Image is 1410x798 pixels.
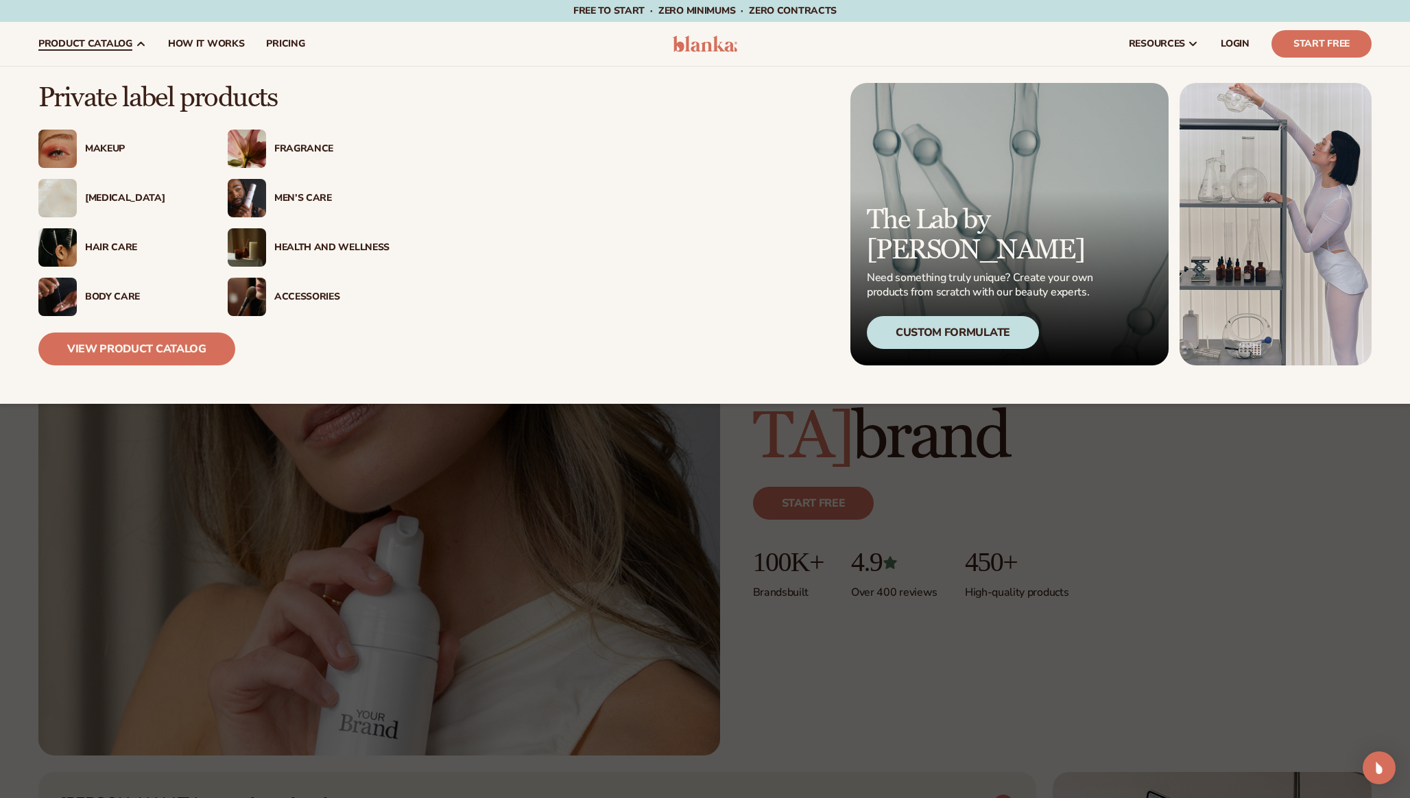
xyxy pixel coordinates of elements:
a: resources [1118,22,1210,66]
p: Private label products [38,83,390,113]
img: Female with glitter eye makeup. [38,130,77,168]
a: Female with glitter eye makeup. Makeup [38,130,200,168]
a: Microscopic product formula. The Lab by [PERSON_NAME] Need something truly unique? Create your ow... [850,83,1169,365]
img: Candles and incense on table. [228,228,266,267]
div: Body Care [85,291,200,303]
a: Female hair pulled back with clips. Hair Care [38,228,200,267]
span: How It Works [168,38,245,49]
a: product catalog [27,22,157,66]
p: Need something truly unique? Create your own products from scratch with our beauty experts. [867,271,1097,300]
div: [MEDICAL_DATA] [85,193,200,204]
img: Pink blooming flower. [228,130,266,168]
div: Makeup [85,143,200,155]
span: LOGIN [1221,38,1250,49]
a: How It Works [157,22,256,66]
a: Female with makeup brush. Accessories [228,278,390,316]
p: The Lab by [PERSON_NAME] [867,205,1097,265]
a: pricing [255,22,315,66]
div: Open Intercom Messenger [1363,751,1396,784]
div: Fragrance [274,143,390,155]
span: resources [1129,38,1185,49]
div: Custom Formulate [867,316,1039,349]
a: Cream moisturizer swatch. [MEDICAL_DATA] [38,179,200,217]
a: View Product Catalog [38,332,235,365]
img: Female hair pulled back with clips. [38,228,77,267]
span: product catalog [38,38,132,49]
img: Cream moisturizer swatch. [38,179,77,217]
div: Hair Care [85,242,200,254]
a: Candles and incense on table. Health And Wellness [228,228,390,267]
img: Male hand applying moisturizer. [38,278,77,316]
a: Start Free [1271,30,1372,58]
img: Female with makeup brush. [228,278,266,316]
img: Male holding moisturizer bottle. [228,179,266,217]
div: Health And Wellness [274,242,390,254]
div: Men’s Care [274,193,390,204]
img: Female in lab with equipment. [1180,83,1372,365]
div: Accessories [274,291,390,303]
a: LOGIN [1210,22,1260,66]
img: logo [673,36,738,52]
a: Pink blooming flower. Fragrance [228,130,390,168]
a: Male hand applying moisturizer. Body Care [38,278,200,316]
span: pricing [266,38,304,49]
span: Free to start · ZERO minimums · ZERO contracts [573,4,837,17]
a: Male holding moisturizer bottle. Men’s Care [228,179,390,217]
